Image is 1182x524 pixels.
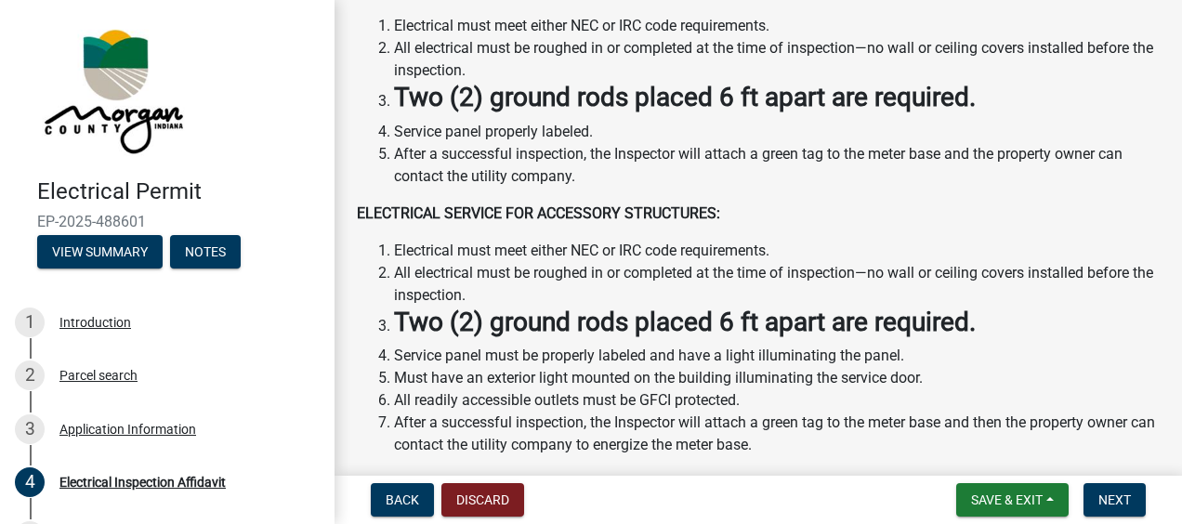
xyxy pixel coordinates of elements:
li: After a successful inspection, the Inspector will attach a green tag to the meter base and then t... [394,412,1160,456]
li: All readily accessible outlets must be GFCI protected. [394,389,1160,412]
li: All electrical must be roughed in or completed at the time of inspection—no wall or ceiling cover... [394,37,1160,82]
li: Electrical must meet either NEC or IRC code requirements. [394,15,1160,37]
div: 3 [15,414,45,444]
div: 2 [15,360,45,390]
strong: ELECTRICAL SERVICE FOR ACCESSORY STRUCTURES: [357,204,720,222]
button: Discard [441,483,524,517]
div: Application Information [59,423,196,436]
strong: Two (2) ground rods placed 6 ft apart are required. [394,307,976,337]
li: Service panel properly labeled. [394,121,1160,143]
li: All electrical must be roughed in or completed at the time of inspection—no wall or ceiling cover... [394,262,1160,307]
wm-modal-confirm: Notes [170,245,241,260]
span: Next [1098,492,1131,507]
span: Back [386,492,419,507]
div: Parcel search [59,369,138,382]
button: Notes [170,235,241,269]
span: EP-2025-488601 [37,213,297,230]
h4: Electrical Permit [37,178,320,205]
strong: Two (2) ground rods placed 6 ft apart are required. [394,82,976,112]
div: Electrical Inspection Affidavit [59,476,226,489]
button: Back [371,483,434,517]
button: Save & Exit [956,483,1069,517]
li: Service panel must be properly labeled and have a light illuminating the panel. [394,345,1160,367]
button: Next [1083,483,1146,517]
wm-modal-confirm: Summary [37,245,163,260]
img: Morgan County, Indiana [37,20,187,159]
span: Save & Exit [971,492,1043,507]
li: Must have an exterior light mounted on the building illuminating the service door. [394,367,1160,389]
div: 1 [15,308,45,337]
div: Introduction [59,316,131,329]
button: View Summary [37,235,163,269]
li: Electrical must meet either NEC or IRC code requirements. [394,240,1160,262]
li: After a successful inspection, the Inspector will attach a green tag to the meter base and the pr... [394,143,1160,188]
div: 4 [15,467,45,497]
